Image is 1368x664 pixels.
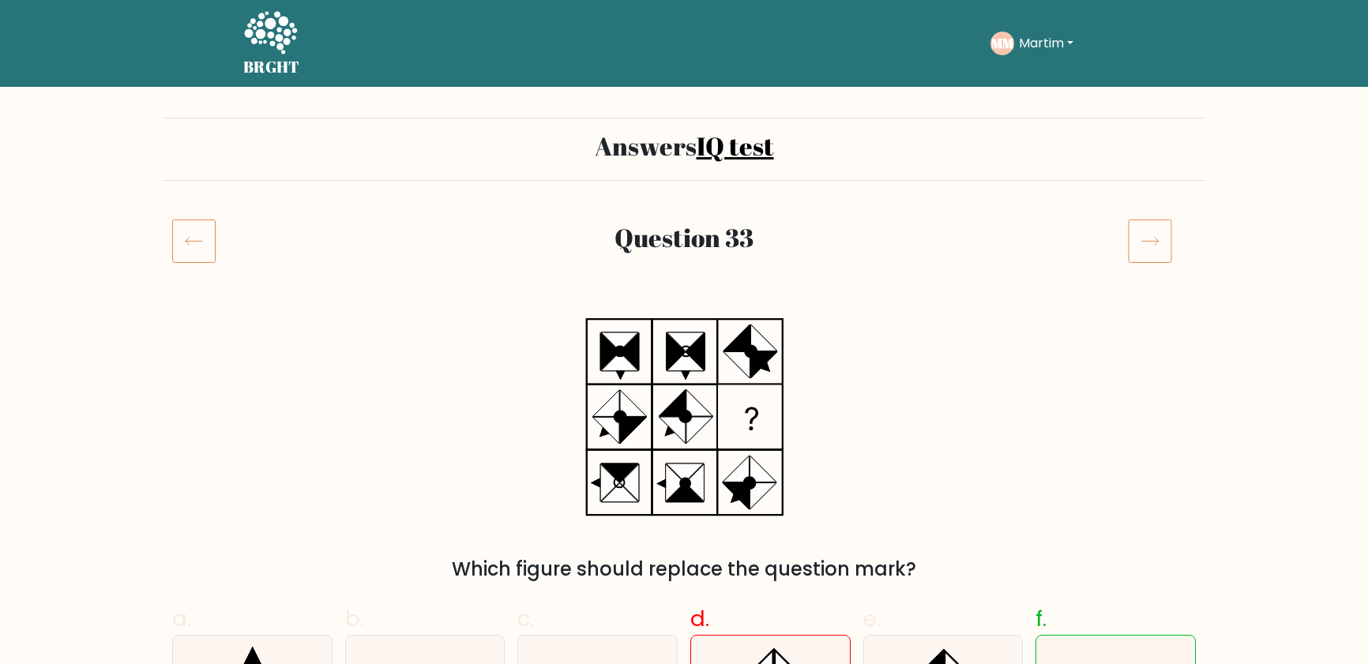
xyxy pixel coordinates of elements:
div: Which figure should replace the question mark? [182,555,1186,583]
button: Martim [1014,33,1078,54]
span: b. [345,603,364,634]
span: c. [517,603,535,634]
a: BRGHT [243,6,300,81]
span: e. [863,603,881,634]
text: MM [991,34,1014,52]
h5: BRGHT [243,58,300,77]
span: a. [172,603,191,634]
a: IQ test [697,129,774,163]
h2: Question 33 [259,223,1109,253]
span: d. [690,603,709,634]
span: f. [1035,603,1047,634]
h2: Answers [172,131,1196,161]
